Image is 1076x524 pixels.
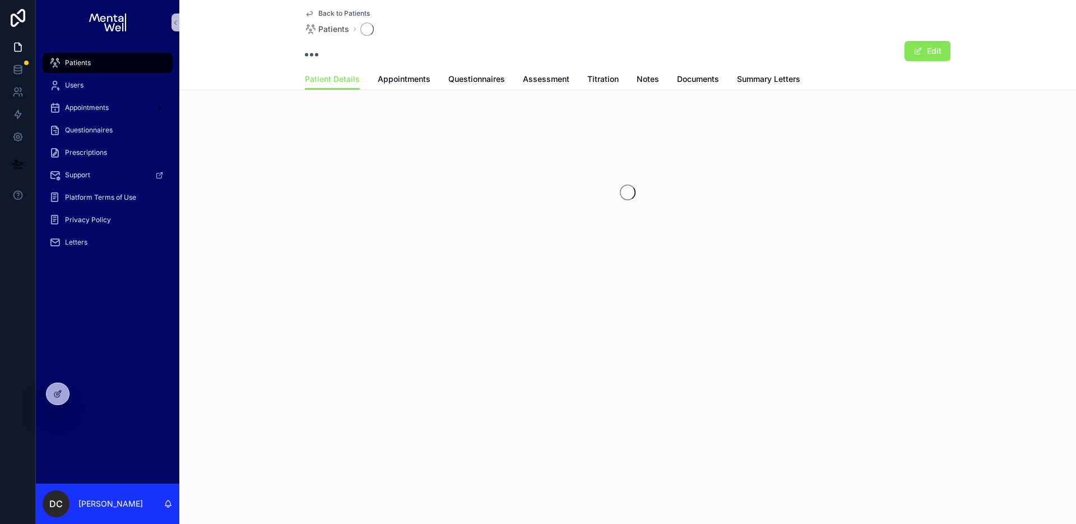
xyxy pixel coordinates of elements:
span: Patient Details [305,73,360,85]
a: Support [43,165,173,185]
span: Platform Terms of Use [65,193,136,202]
a: Documents [677,69,719,91]
p: [PERSON_NAME] [78,498,143,509]
span: Appointments [65,103,109,112]
span: Questionnaires [448,73,505,85]
span: Support [65,171,90,180]
span: Documents [677,73,719,85]
span: Notes [637,73,659,85]
a: Patients [43,53,173,73]
span: Assessment [523,73,569,85]
a: Patients [305,24,349,35]
a: Patient Details [305,69,360,90]
span: Patients [65,58,91,67]
a: Notes [637,69,659,91]
a: Back to Patients [305,9,370,18]
a: Letters [43,232,173,252]
img: App logo [89,13,126,31]
a: Privacy Policy [43,210,173,230]
a: Appointments [43,98,173,118]
button: Edit [905,41,950,61]
span: Users [65,81,84,90]
span: Letters [65,238,87,247]
a: Summary Letters [737,69,800,91]
span: Prescriptions [65,148,107,157]
a: Platform Terms of Use [43,187,173,208]
span: Summary Letters [737,73,800,85]
span: Questionnaires [65,126,113,135]
a: Questionnaires [448,69,505,91]
a: Questionnaires [43,120,173,140]
span: Back to Patients [318,9,370,18]
span: Privacy Policy [65,215,111,224]
a: Assessment [523,69,569,91]
span: Titration [587,73,619,85]
span: Appointments [378,73,430,85]
a: Titration [587,69,619,91]
a: Appointments [378,69,430,91]
span: Patients [318,24,349,35]
span: DC [49,497,63,511]
a: Prescriptions [43,143,173,163]
a: Users [43,75,173,95]
div: scrollable content [36,45,179,267]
